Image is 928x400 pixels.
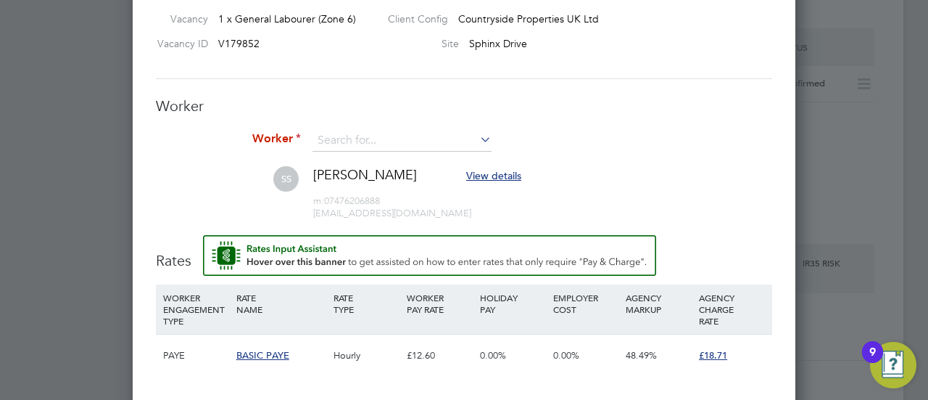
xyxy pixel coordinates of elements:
[403,285,476,322] div: WORKER PAY RATE
[150,37,208,50] label: Vacancy ID
[699,349,727,362] span: £18.71
[626,349,657,362] span: 48.49%
[553,349,579,362] span: 0.00%
[376,37,459,50] label: Site
[695,285,768,334] div: AGENCY CHARGE RATE
[273,166,299,192] span: SS
[218,12,356,25] span: 1 x General Labourer (Zone 6)
[218,37,260,50] span: V179852
[870,342,916,388] button: Open Resource Center, 9 new notifications
[466,169,521,182] span: View details
[376,12,448,25] label: Client Config
[159,285,233,334] div: WORKER ENGAGEMENT TYPE
[480,349,506,362] span: 0.00%
[159,335,233,377] div: PAYE
[236,349,289,362] span: BASIC PAYE
[313,195,380,207] span: 07476206888
[330,335,403,377] div: Hourly
[233,285,330,322] div: RATE NAME
[156,235,772,270] h3: Rates
[458,12,599,25] span: Countryside Properties UK Ltd
[313,195,324,207] span: m:
[869,352,876,371] div: 9
[469,37,527,50] span: Sphinx Drive
[312,130,492,152] input: Search for...
[476,285,550,322] div: HOLIDAY PAY
[330,285,403,322] div: RATE TYPE
[622,285,695,322] div: AGENCY MARKUP
[313,166,417,183] span: [PERSON_NAME]
[313,207,471,219] span: [EMAIL_ADDRESS][DOMAIN_NAME]
[156,97,772,115] h3: Worker
[203,235,656,276] button: Rate Assistant
[150,12,208,25] label: Vacancy
[403,335,476,377] div: £12.60
[550,285,623,322] div: EMPLOYER COST
[156,131,301,147] label: Worker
